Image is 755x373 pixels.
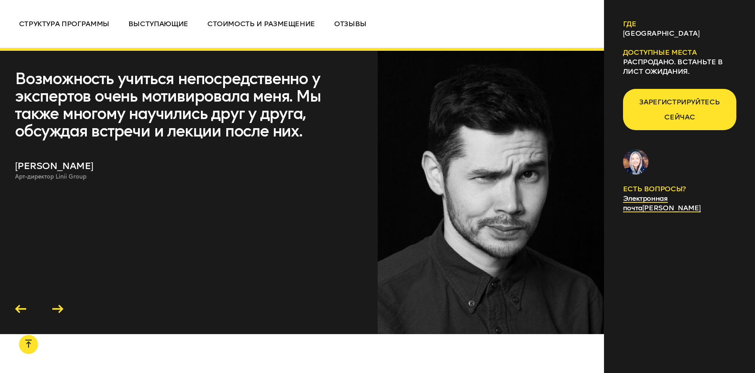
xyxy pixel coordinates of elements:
h6: Доступные места [623,48,736,57]
p: [GEOGRAPHIC_DATA] [623,29,736,38]
p: ЕСТЬ ВОПРОСЫ? [623,184,736,194]
p: Распродано. Встаньте в лист ожидания. [623,57,736,76]
span: Отзывы [334,19,367,28]
button: Зарегистрируйтесь сейчас [623,89,736,130]
h6: Где [623,19,736,29]
p: [PERSON_NAME] [15,159,355,173]
a: Электронная почта[PERSON_NAME] [623,194,701,212]
p: Арт-директор Linii Group [15,173,355,181]
span: Структура программы [19,19,109,28]
span: Зарегистрируйтесь сейчас [636,94,724,125]
span: Стоимость и размещение [207,19,315,28]
span: Выступающие [128,19,188,28]
blockquote: Возможность учиться непосредственно у экспертов очень мотивировала меня. Мы также многому научили... [15,70,355,140]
